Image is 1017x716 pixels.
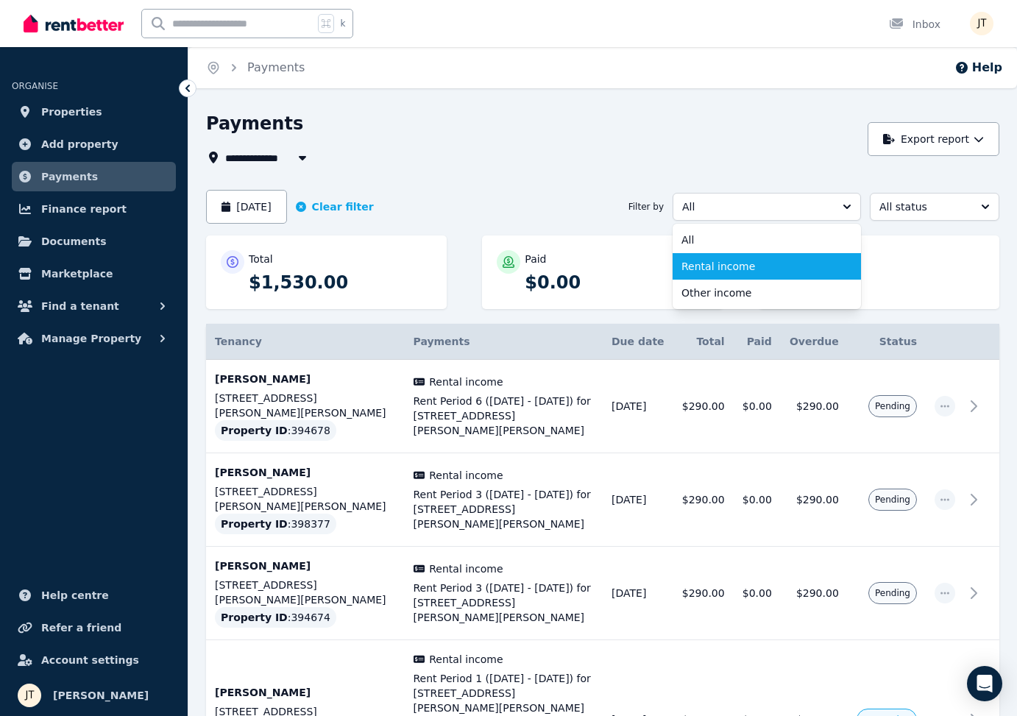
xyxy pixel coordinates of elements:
a: Refer a friend [12,613,176,642]
span: Rental income [429,468,503,483]
th: Status [848,324,926,360]
th: Paid [734,324,781,360]
p: [STREET_ADDRESS][PERSON_NAME][PERSON_NAME] [215,578,396,607]
span: $290.00 [796,587,839,599]
span: Rent Period 3 ([DATE] - [DATE]) for [STREET_ADDRESS][PERSON_NAME][PERSON_NAME] [414,487,595,531]
td: [DATE] [603,547,673,640]
a: Properties [12,97,176,127]
span: Help centre [41,586,109,604]
span: Rent Period 6 ([DATE] - [DATE]) for [STREET_ADDRESS][PERSON_NAME][PERSON_NAME] [414,394,595,438]
span: Rent Period 1 ([DATE] - [DATE]) for [STREET_ADDRESS][PERSON_NAME][PERSON_NAME] [414,671,595,715]
ul: All [673,224,861,309]
span: Properties [41,103,102,121]
span: Property ID [221,517,288,531]
span: Refer a friend [41,619,121,637]
a: Payments [247,60,305,74]
span: Finance report [41,200,127,218]
a: Finance report [12,194,176,224]
p: [PERSON_NAME] [215,685,396,700]
a: Help centre [12,581,176,610]
span: Pending [875,587,910,599]
span: Pending [875,494,910,506]
button: Clear filter [296,199,374,214]
span: Other income [681,286,834,300]
td: [DATE] [603,453,673,547]
span: $290.00 [796,494,839,506]
div: : 394674 [215,607,336,628]
span: All status [879,199,969,214]
span: ORGANISE [12,81,58,91]
a: Account settings [12,645,176,675]
button: All [673,193,861,221]
td: [DATE] [603,360,673,453]
span: Add property [41,135,118,153]
td: $0.00 [734,453,781,547]
img: Jamie Taylor [18,684,41,707]
button: All status [870,193,999,221]
p: $0.00 [801,271,985,294]
th: Tenancy [206,324,405,360]
span: All [681,233,834,247]
th: Due date [603,324,673,360]
span: Pending [875,400,910,412]
p: Total [249,252,273,266]
span: Payments [414,336,470,347]
button: Manage Property [12,324,176,353]
nav: Breadcrumb [188,47,322,88]
a: Documents [12,227,176,256]
span: Rental income [429,375,503,389]
span: Filter by [628,201,664,213]
p: [PERSON_NAME] [215,559,396,573]
p: Paid [525,252,546,266]
span: Rental income [429,561,503,576]
td: $290.00 [673,453,734,547]
span: $290.00 [796,400,839,412]
span: k [340,18,345,29]
div: Inbox [889,17,940,32]
a: Payments [12,162,176,191]
th: Total [673,324,734,360]
p: $1,530.00 [249,271,432,294]
td: $0.00 [734,547,781,640]
td: $290.00 [673,547,734,640]
p: [STREET_ADDRESS][PERSON_NAME][PERSON_NAME] [215,484,396,514]
span: Manage Property [41,330,141,347]
span: Marketplace [41,265,113,283]
span: All [682,199,831,214]
span: Find a tenant [41,297,119,315]
span: Documents [41,233,107,250]
span: Rent Period 3 ([DATE] - [DATE]) for [STREET_ADDRESS][PERSON_NAME][PERSON_NAME] [414,581,595,625]
span: Payments [41,168,98,185]
td: $290.00 [673,360,734,453]
div: : 394678 [215,420,336,441]
span: Rental income [681,259,834,274]
th: Overdue [781,324,848,360]
img: Jamie Taylor [970,12,993,35]
span: [PERSON_NAME] [53,687,149,704]
p: [PERSON_NAME] [215,372,396,386]
button: Export report [868,122,999,156]
button: Find a tenant [12,291,176,321]
span: Rental income [429,652,503,667]
span: Property ID [221,610,288,625]
button: [DATE] [206,190,287,224]
td: $0.00 [734,360,781,453]
p: [PERSON_NAME] [215,465,396,480]
span: Account settings [41,651,139,669]
img: RentBetter [24,13,124,35]
h1: Payments [206,112,303,135]
a: Marketplace [12,259,176,288]
a: Add property [12,130,176,159]
p: [STREET_ADDRESS][PERSON_NAME][PERSON_NAME] [215,391,396,420]
div: Open Intercom Messenger [967,666,1002,701]
p: $0.00 [525,271,708,294]
div: : 398377 [215,514,336,534]
span: Property ID [221,423,288,438]
button: Help [954,59,1002,77]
